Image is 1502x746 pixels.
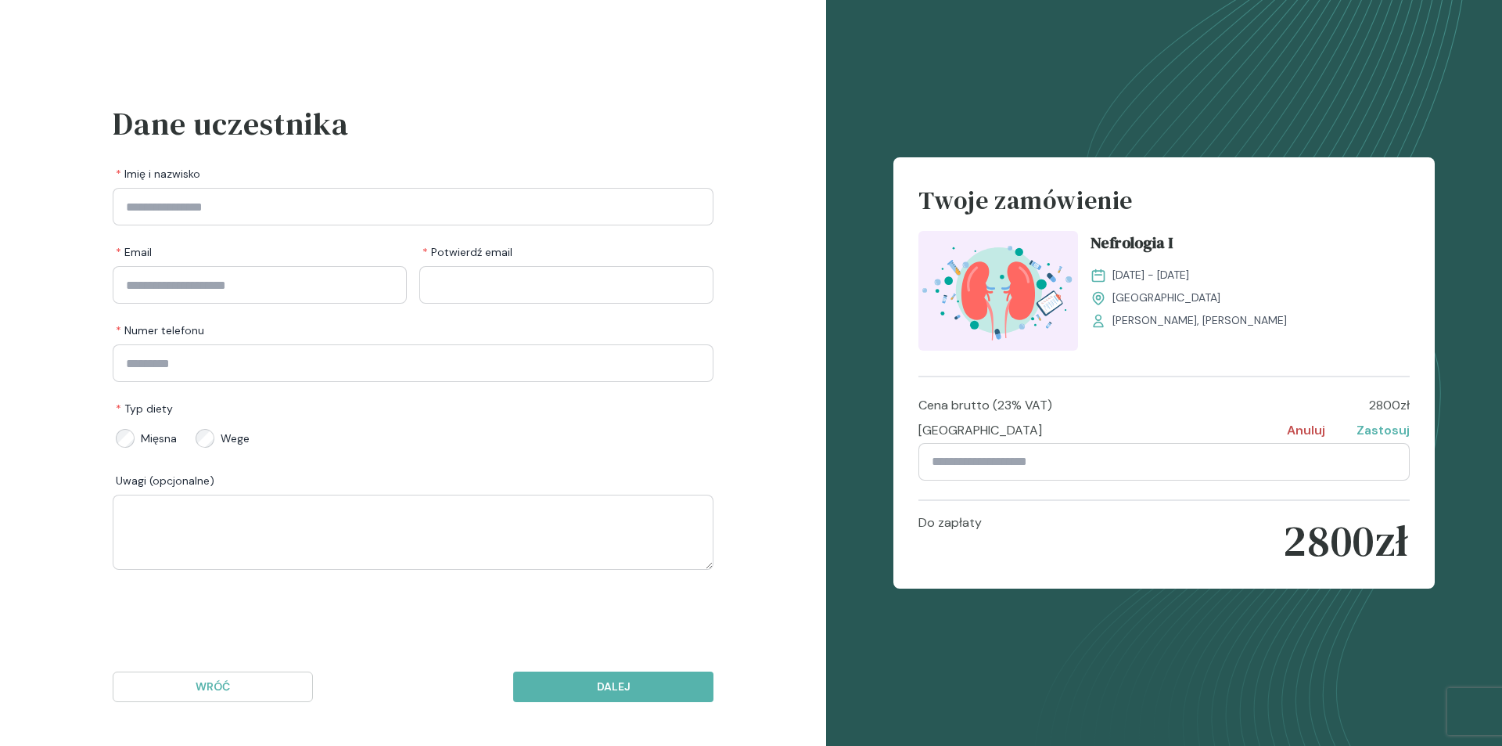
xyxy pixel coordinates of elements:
span: [DATE] - [DATE] [1112,267,1189,283]
span: [GEOGRAPHIC_DATA] [1112,290,1220,306]
input: Numer telefonu [113,344,713,382]
p: Do zapłaty [918,514,982,568]
input: Potwierdź email [419,266,713,304]
input: Mięsna [116,429,135,448]
span: Nefrologia I [1091,231,1173,261]
a: Nefrologia I [1091,231,1409,261]
input: Wege [196,429,214,448]
input: Email [113,266,407,304]
p: Anuluj [1268,421,1325,440]
span: [PERSON_NAME], [PERSON_NAME] [1112,312,1287,329]
button: Dalej [513,672,713,702]
p: Zastosuj [1338,421,1410,440]
span: Numer telefonu [116,323,204,338]
p: 2800 zł [1369,396,1410,415]
span: Imię i nazwisko [116,166,200,182]
p: Dalej [526,679,700,695]
p: Wróć [126,679,300,695]
img: ZpbSsR5LeNNTxNrh_Nefro_T.svg [918,231,1078,351]
h3: Dane uczestnika [113,100,713,147]
button: Wróć [113,672,313,702]
p: Cena brutto (23% VAT) [918,396,1052,415]
span: Mięsna [141,431,177,446]
p: 2800 zł [1283,514,1409,568]
span: Email [116,244,152,260]
span: Potwierdź email [422,244,512,260]
span: Wege [221,431,250,446]
h4: Twoje zamówienie [918,182,1409,231]
span: Uwagi (opcjonalne) [116,473,214,488]
span: Typ diety [116,401,173,416]
p: [GEOGRAPHIC_DATA] [918,421,1042,440]
input: Imię i nazwisko [113,188,713,225]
